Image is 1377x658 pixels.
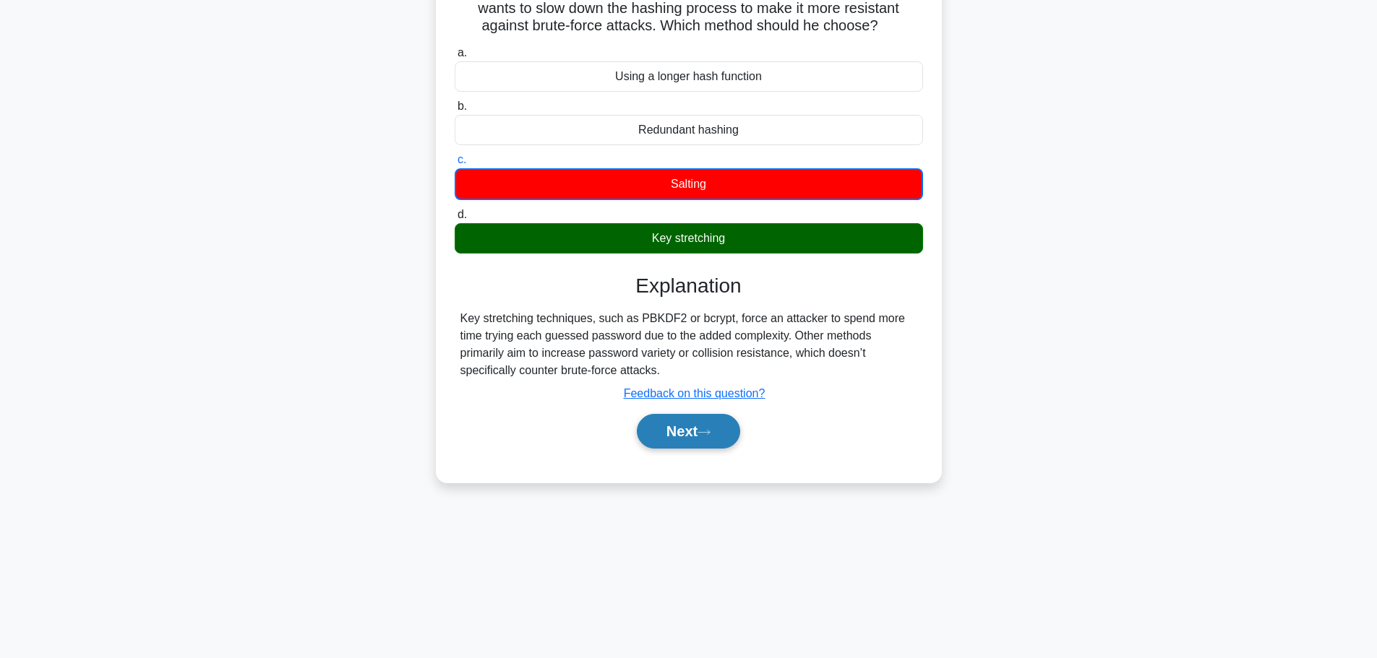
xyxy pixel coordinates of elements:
div: Redundant hashing [455,115,923,145]
h3: Explanation [463,274,914,298]
span: d. [458,208,467,220]
div: Key stretching techniques, such as PBKDF2 or bcrypt, force an attacker to spend more time trying ... [460,310,917,379]
div: Salting [455,168,923,200]
span: b. [458,100,467,112]
button: Next [637,414,740,449]
a: Feedback on this question? [624,387,765,399]
span: c. [458,153,466,165]
div: Key stretching [455,223,923,254]
div: Using a longer hash function [455,61,923,92]
span: a. [458,46,467,59]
